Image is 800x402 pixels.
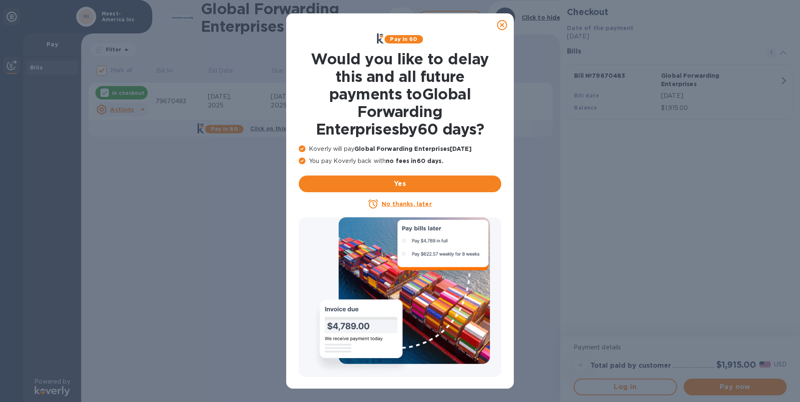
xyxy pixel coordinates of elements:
b: no fees in 60 days . [386,158,443,164]
button: Yes [299,176,501,192]
span: Yes [305,179,495,189]
u: No thanks, later [382,201,431,207]
b: Pay in 60 [390,36,417,42]
p: Koverly will pay [299,145,501,153]
h1: Would you like to delay this and all future payments to Global Forwarding Enterprises by 60 days ? [299,50,501,138]
p: You pay Koverly back with [299,157,501,165]
b: Global Forwarding Enterprises [DATE] [354,145,472,152]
